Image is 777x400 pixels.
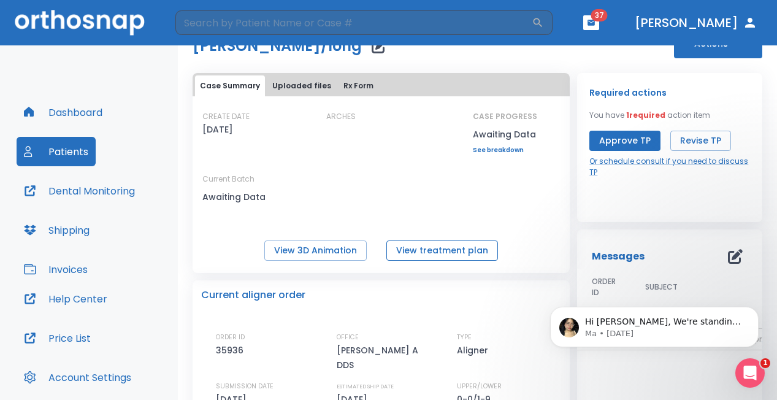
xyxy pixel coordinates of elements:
[44,133,144,143] span: Rate your conversation
[44,99,115,112] div: [PERSON_NAME]
[386,240,498,261] button: View treatment plan
[339,75,378,96] button: Rx Form
[14,42,39,66] img: Profile image for Ma
[15,10,145,35] img: Orthosnap
[164,287,245,336] button: Help
[117,281,151,294] div: • [DATE]
[457,343,492,358] p: Aligner
[44,54,56,67] div: Ma
[202,111,250,122] p: CREATE DATE
[532,281,777,367] iframe: Intercom notifications message
[589,85,667,100] p: Required actions
[14,269,39,293] img: Profile image for Michael
[760,358,770,368] span: 1
[473,147,537,154] a: See breakdown
[82,287,163,336] button: Messages
[17,98,110,127] button: Dashboard
[44,236,115,248] div: [PERSON_NAME]
[17,284,115,313] button: Help Center
[14,133,39,157] img: Profile image for Ma
[88,190,122,203] div: • [DATE]
[626,110,665,120] span: 1 required
[591,9,608,21] span: 37
[195,75,567,96] div: tabs
[59,145,93,158] div: • [DATE]
[735,358,765,388] iframe: Intercom live chat
[117,236,151,248] div: • [DATE]
[22,185,37,200] img: Mohammed avatar
[592,276,616,298] span: ORDER ID
[216,381,274,392] p: SUBMISSION DATE
[194,318,214,326] span: Help
[589,156,750,178] a: Or schedule consult if you need to discuss TP
[337,381,394,392] p: ESTIMATED SHIP DATE
[117,99,151,112] div: • [DATE]
[264,240,367,261] button: View 3D Animation
[193,39,362,53] h1: [PERSON_NAME]/long
[337,332,359,343] p: OFFICE
[592,249,645,264] p: Messages
[175,10,532,35] input: Search by Patient Name or Case #
[216,343,248,358] p: 35936
[17,215,97,245] button: Shipping
[195,75,265,96] button: Case Summary
[14,223,39,248] div: Profile image for Stephany
[14,87,39,112] div: Profile image for Stephany
[267,75,336,96] button: Uploaded files
[91,5,157,26] h1: Messages
[457,381,502,392] p: UPPER/LOWER
[17,323,98,353] button: Price List
[99,318,146,326] span: Messages
[202,190,313,204] p: Awaiting Data
[40,190,85,203] div: Orthosnap
[201,288,305,302] p: Current aligner order
[17,137,96,166] button: Patients
[17,255,95,284] button: Invoices
[28,318,53,326] span: Home
[216,332,245,343] p: ORDER ID
[44,145,56,158] div: Ma
[589,131,660,151] button: Approve TP
[17,176,142,206] button: Dental Monitoring
[473,111,537,122] p: CASE PROGRESS
[17,363,139,392] button: Account Settings
[326,111,356,122] p: ARCHES
[56,250,189,274] button: Send us a message
[630,12,762,34] button: [PERSON_NAME]
[473,127,537,142] p: Awaiting Data
[457,332,472,343] p: TYPE
[202,122,233,137] p: [DATE]
[44,42,677,52] span: Hi [PERSON_NAME], We're standing by in case you need anything. If you’re all set, that’s great to...
[13,185,28,200] img: Ma avatar
[59,54,93,67] div: • [DATE]
[44,281,115,294] div: [PERSON_NAME]
[670,131,731,151] button: Revise TP
[589,110,710,121] p: You have action item
[337,343,441,372] p: [PERSON_NAME] A DDS
[40,179,249,188] span: If you'd like, you can ask the team for help here.
[202,174,313,185] p: Current Batch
